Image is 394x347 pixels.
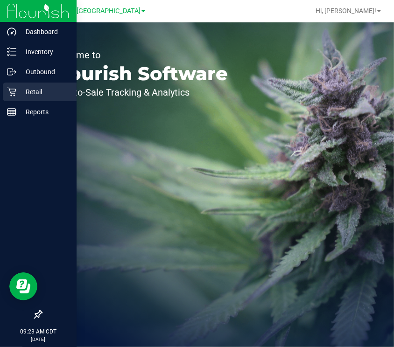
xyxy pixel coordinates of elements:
[45,7,141,15] span: TX Austin [GEOGRAPHIC_DATA]
[7,87,16,97] inline-svg: Retail
[7,27,16,36] inline-svg: Dashboard
[16,66,72,77] p: Outbound
[50,88,228,97] p: Seed-to-Sale Tracking & Analytics
[4,336,72,343] p: [DATE]
[7,67,16,76] inline-svg: Outbound
[9,272,37,300] iframe: Resource center
[16,106,72,118] p: Reports
[7,47,16,56] inline-svg: Inventory
[4,327,72,336] p: 09:23 AM CDT
[50,50,228,60] p: Welcome to
[316,7,376,14] span: Hi, [PERSON_NAME]!
[50,64,228,83] p: Flourish Software
[16,46,72,57] p: Inventory
[7,107,16,117] inline-svg: Reports
[16,86,72,97] p: Retail
[16,26,72,37] p: Dashboard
